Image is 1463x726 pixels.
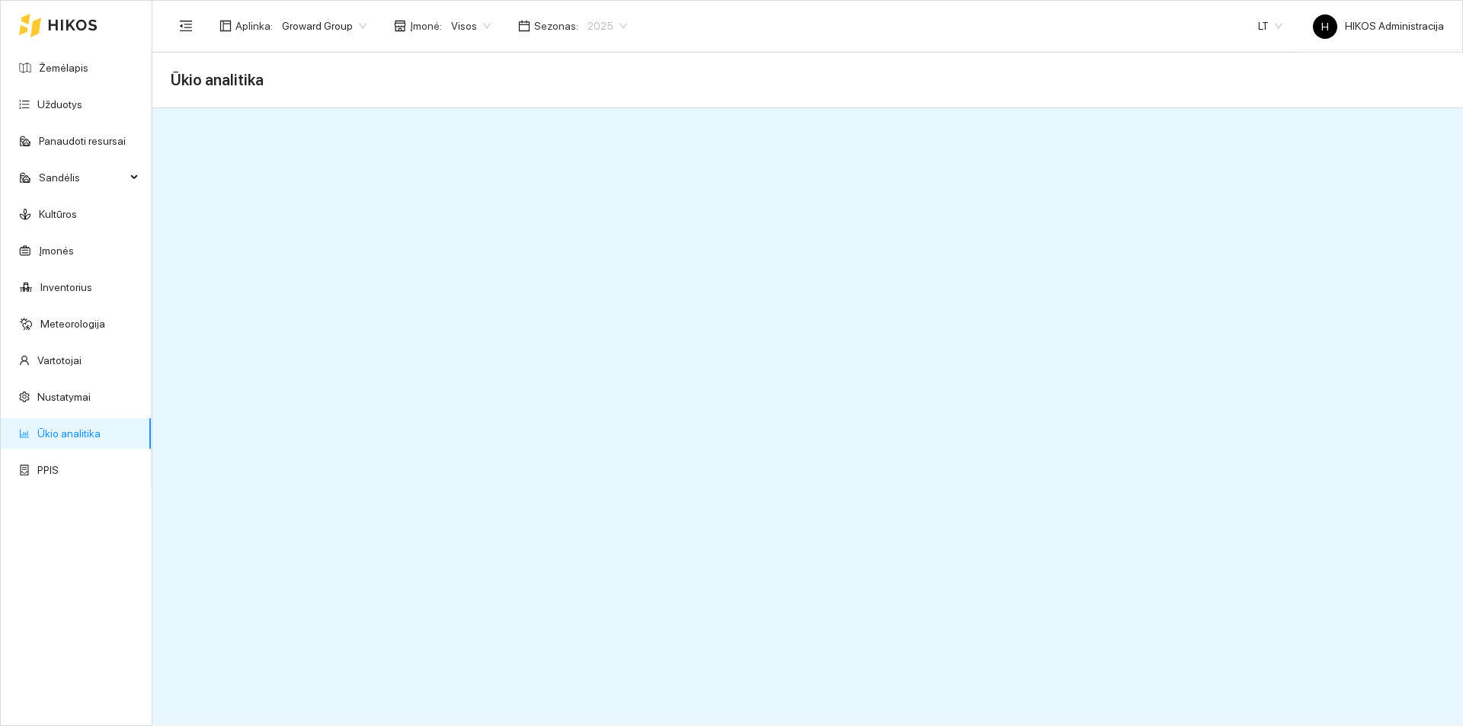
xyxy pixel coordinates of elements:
button: menu-fold [171,11,201,41]
span: LT [1258,14,1282,37]
a: Žemėlapis [39,62,88,74]
span: H [1321,14,1329,39]
span: layout [219,20,232,32]
span: Įmonė : [410,18,442,34]
a: Užduotys [37,98,82,110]
span: shop [394,20,406,32]
span: Groward Group [282,14,367,37]
a: Vartotojai [37,354,82,366]
span: Sandėlis [39,162,126,193]
a: Įmonės [39,245,74,257]
span: calendar [518,20,530,32]
span: HIKOS Administracija [1313,20,1444,32]
a: Ūkio analitika [37,427,101,440]
span: Aplinka : [235,18,273,34]
span: 2025 [587,14,627,37]
a: Meteorologija [40,318,105,330]
span: menu-fold [179,19,193,33]
a: Kultūros [39,208,77,220]
a: PPIS [37,464,59,476]
span: Ūkio analitika [171,68,264,92]
a: Panaudoti resursai [39,135,126,147]
a: Inventorius [40,281,92,293]
span: Sezonas : [534,18,578,34]
a: Nustatymai [37,391,91,403]
span: Visos [451,14,491,37]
